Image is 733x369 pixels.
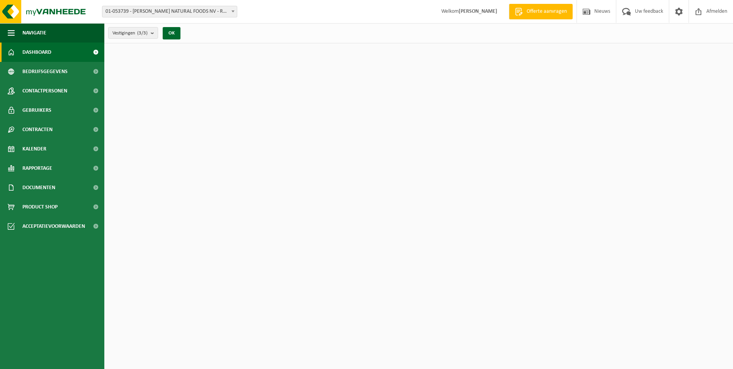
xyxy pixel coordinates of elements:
span: Contactpersonen [22,81,67,101]
a: Offerte aanvragen [509,4,573,19]
count: (3/3) [137,31,148,36]
strong: [PERSON_NAME] [459,9,497,14]
span: Vestigingen [112,27,148,39]
span: Bedrijfsgegevens [22,62,68,81]
button: OK [163,27,180,39]
span: Navigatie [22,23,46,43]
button: Vestigingen(3/3) [108,27,158,39]
span: Product Shop [22,197,58,217]
span: Acceptatievoorwaarden [22,217,85,236]
span: 01-053739 - MULDER NATURAL FOODS NV - ROESELARE [102,6,237,17]
span: Rapportage [22,159,52,178]
span: Kalender [22,139,46,159]
span: Documenten [22,178,55,197]
span: Gebruikers [22,101,51,120]
span: Dashboard [22,43,51,62]
span: Offerte aanvragen [525,8,569,15]
span: Contracten [22,120,53,139]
